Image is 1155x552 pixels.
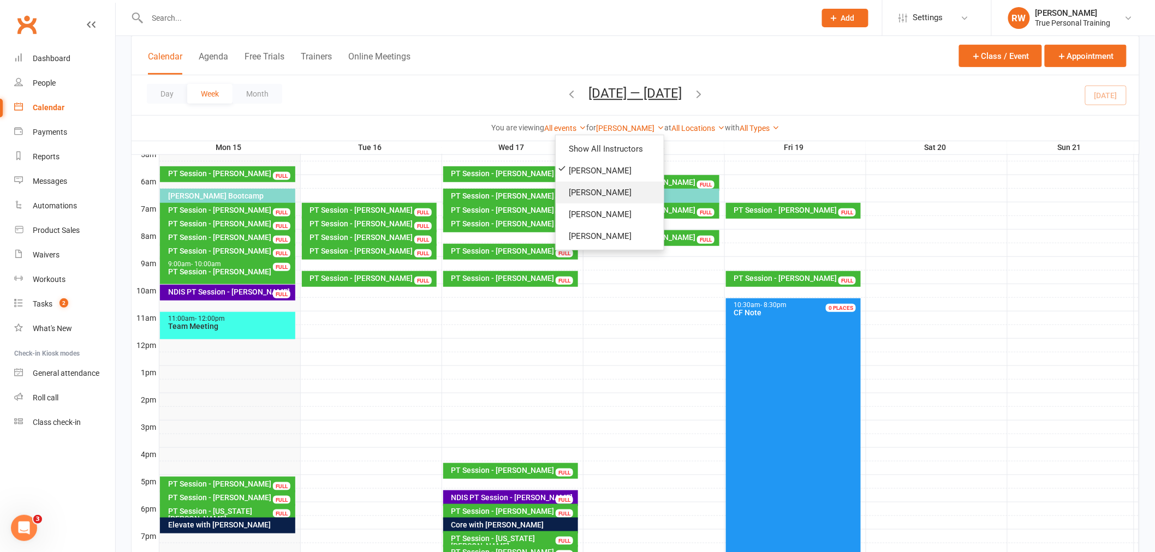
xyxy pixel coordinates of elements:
[195,315,225,322] span: - 12:00pm
[168,220,293,227] div: PT Session - [PERSON_NAME]
[959,45,1042,67] button: Class / Event
[451,206,576,214] div: PT Session - [PERSON_NAME]
[913,5,943,30] span: Settings
[309,220,435,227] div: PT Session - [PERSON_NAME]
[348,51,410,75] button: Online Meetings
[132,284,159,297] th: 10am
[168,261,293,268] div: 9:00am
[144,10,808,26] input: Search...
[33,79,56,87] div: People
[1008,7,1030,29] div: RW
[273,172,290,180] div: FULL
[734,274,859,282] div: PT Session - [PERSON_NAME]
[168,233,293,241] div: PT Session - [PERSON_NAME]
[14,243,115,267] a: Waivers
[199,51,228,75] button: Agenda
[168,507,293,523] div: PT Session - [US_STATE][PERSON_NAME]
[841,14,855,22] span: Add
[414,249,432,257] div: FULL
[273,509,290,518] div: FULL
[273,482,290,490] div: FULL
[491,123,544,132] strong: You are viewing
[544,124,586,133] a: All events
[414,222,432,230] div: FULL
[556,249,573,257] div: FULL
[187,84,233,104] button: Week
[273,263,290,271] div: FULL
[168,170,293,177] div: PT Session - [PERSON_NAME]
[132,338,159,352] th: 12pm
[132,365,159,379] th: 1pm
[168,192,293,200] div: [PERSON_NAME] Bootcamp
[132,529,159,543] th: 7pm
[866,141,1007,154] th: Sat 20
[33,152,59,161] div: Reports
[59,298,68,308] span: 2
[451,170,576,177] div: PT Session - [PERSON_NAME]
[697,208,715,217] div: FULL
[33,275,66,284] div: Workouts
[451,494,576,501] div: NDIS PT Session - [PERSON_NAME]
[132,393,159,406] th: 2pm
[191,260,221,268] span: - 10:00am
[1045,45,1127,67] button: Appointment
[14,361,115,386] a: General attendance kiosk mode
[168,247,293,255] div: PT Session - [PERSON_NAME]
[14,169,115,194] a: Messages
[556,496,573,504] div: FULL
[1035,8,1111,18] div: [PERSON_NAME]
[451,535,576,550] div: PT Session - [US_STATE][PERSON_NAME]
[556,469,573,477] div: FULL
[273,496,290,504] div: FULL
[822,9,868,27] button: Add
[1035,18,1111,28] div: True Personal Training
[309,233,435,241] div: PT Session - [PERSON_NAME]
[14,316,115,341] a: What's New
[556,138,664,160] a: Show All Instructors
[589,86,682,101] button: [DATE] — [DATE]
[838,208,856,217] div: FULL
[245,51,284,75] button: Free Trials
[826,304,856,312] div: 0 PLACES
[309,274,435,282] div: PT Session - [PERSON_NAME]
[33,128,67,136] div: Payments
[451,466,576,474] div: PT Session - [PERSON_NAME]
[451,192,576,200] div: PT Session - [PERSON_NAME]
[132,256,159,270] th: 9am
[725,123,740,132] strong: with
[301,51,332,75] button: Trainers
[168,268,293,275] div: PT Session - [PERSON_NAME]
[132,147,159,161] th: 5am
[273,249,290,257] div: FULL
[734,302,859,309] div: 10:30am
[451,507,576,515] div: PT Session - [PERSON_NAME]
[132,311,159,325] th: 11am
[14,71,115,95] a: People
[33,103,64,112] div: Calendar
[233,84,282,104] button: Month
[273,290,290,298] div: FULL
[556,225,664,247] a: [PERSON_NAME]
[724,141,866,154] th: Fri 19
[734,308,762,317] span: CF Note
[33,369,99,377] div: General attendance
[132,229,159,243] th: 8am
[147,84,187,104] button: Day
[556,203,664,225] a: [PERSON_NAME]
[168,494,293,501] div: PT Session - [PERSON_NAME]
[14,120,115,145] a: Payments
[14,95,115,120] a: Calendar
[33,177,67,185] div: Messages
[168,322,293,330] div: Team Meeting
[132,502,159,515] th: 6pm
[1007,141,1134,154] th: Sun 21
[761,301,787,309] span: - 8:30pm
[14,194,115,218] a: Automations
[300,141,442,154] th: Tue 16
[451,247,576,255] div: PT Session - [PERSON_NAME]
[14,267,115,292] a: Workouts
[14,410,115,435] a: Class kiosk mode
[309,247,435,255] div: PT Session - [PERSON_NAME]
[168,521,293,529] div: Elevate with [PERSON_NAME]
[414,208,432,217] div: FULL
